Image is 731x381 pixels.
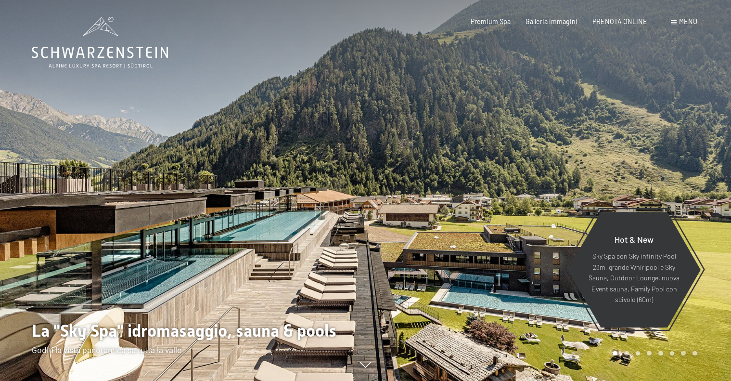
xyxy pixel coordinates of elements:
div: Carousel Page 1 (Current Slide) [613,351,617,356]
div: Carousel Page 2 [624,351,629,356]
span: Menu [679,17,697,26]
a: PRENOTA ONLINE [592,17,647,26]
div: Carousel Page 6 [670,351,675,356]
a: Galleria immagini [526,17,577,26]
div: Carousel Page 3 [636,351,641,356]
a: Hot & New Sky Spa con Sky infinity Pool 23m, grande Whirlpool e Sky Sauna, Outdoor Lounge, nuova ... [567,211,701,328]
p: Sky Spa con Sky infinity Pool 23m, grande Whirlpool e Sky Sauna, Outdoor Lounge, nuova Event saun... [588,251,680,305]
span: Hot & New [615,234,654,245]
div: Carousel Page 4 [647,351,652,356]
div: Carousel Page 7 [681,351,686,356]
div: Carousel Page 8 [693,351,697,356]
div: Carousel Pagination [609,351,697,356]
div: Carousel Page 5 [658,351,663,356]
a: Premium Spa [471,17,511,26]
